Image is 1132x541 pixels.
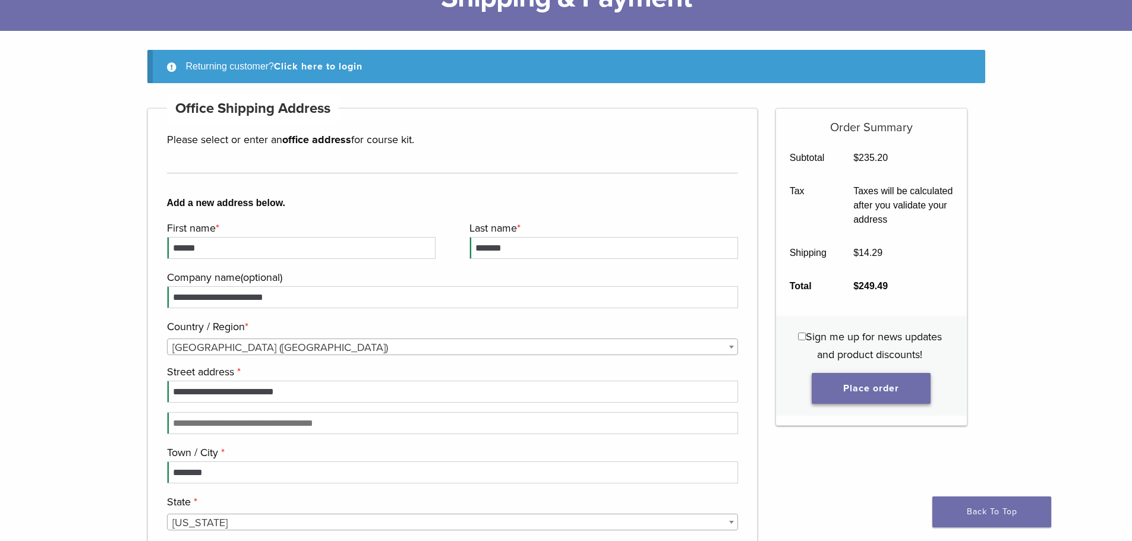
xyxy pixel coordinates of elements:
span: $ [853,248,859,258]
th: Total [776,270,840,303]
button: Place order [812,373,931,404]
span: State [167,514,739,530]
span: (optional) [241,271,282,284]
bdi: 235.20 [853,153,888,163]
input: Sign me up for news updates and product discounts! [798,333,806,340]
th: Shipping [776,236,840,270]
label: Last name [469,219,735,237]
span: Arizona [168,514,738,531]
a: Click here to login [274,61,362,72]
h5: Order Summary [776,109,967,135]
b: Add a new address below. [167,196,739,210]
label: State [167,493,736,511]
strong: office address [282,133,351,146]
td: Taxes will be calculated after you validate your address [840,175,967,236]
a: Back To Top [932,496,1051,527]
span: United States (US) [168,339,738,356]
label: First name [167,219,433,237]
h4: Office Shipping Address [167,94,339,123]
span: Sign me up for news updates and product discounts! [806,330,942,361]
th: Subtotal [776,141,840,175]
th: Tax [776,175,840,236]
span: $ [853,153,859,163]
div: Returning customer? [147,50,985,83]
p: Please select or enter an for course kit. [167,131,739,148]
span: $ [853,281,859,291]
label: Town / City [167,444,736,461]
bdi: 249.49 [853,281,888,291]
label: Country / Region [167,318,736,336]
label: Street address [167,363,736,381]
bdi: 14.29 [853,248,882,258]
label: Company name [167,268,736,286]
span: Country / Region [167,338,739,355]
